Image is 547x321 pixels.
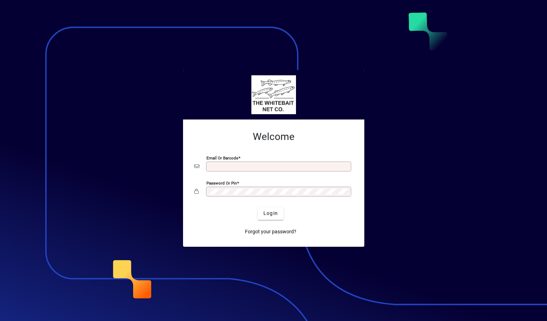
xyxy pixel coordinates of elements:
mat-label: Email or Barcode [206,155,238,160]
span: Login [263,210,278,217]
h2: Welcome [194,131,353,143]
a: Forgot your password? [242,226,299,238]
button: Login [258,207,284,220]
mat-label: Password or Pin [206,180,237,185]
span: Forgot your password? [245,228,296,235]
